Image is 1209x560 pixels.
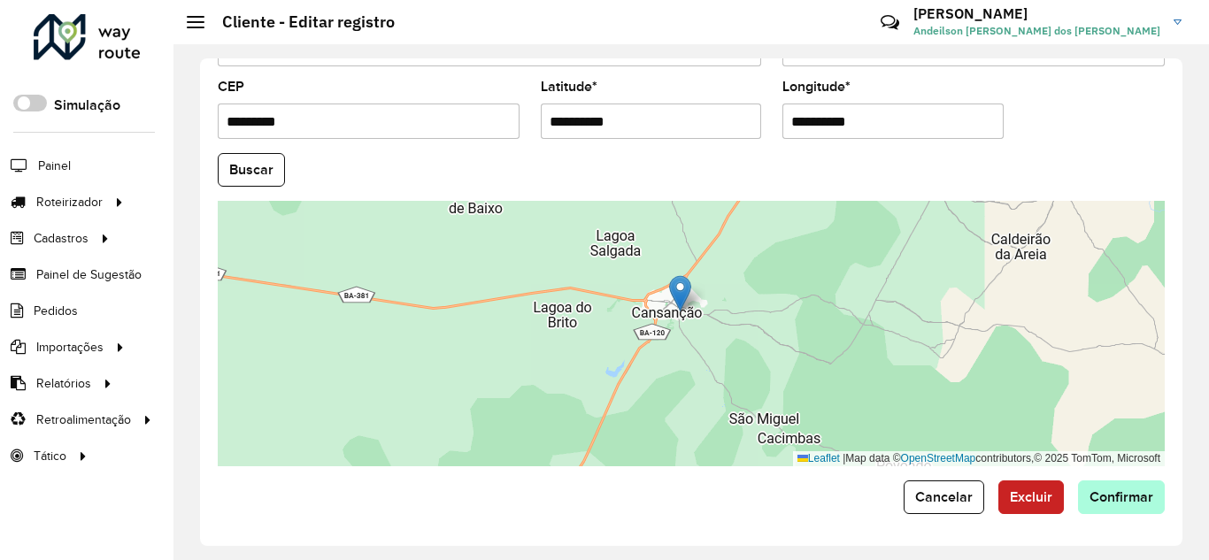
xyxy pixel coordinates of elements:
[36,374,91,393] span: Relatórios
[1010,489,1052,504] span: Excluir
[36,410,131,429] span: Retroalimentação
[204,12,395,32] h2: Cliente - Editar registro
[913,23,1160,39] span: Andeilson [PERSON_NAME] dos [PERSON_NAME]
[541,76,597,97] label: Latitude
[36,193,103,211] span: Roteirizador
[34,302,78,320] span: Pedidos
[38,157,71,175] span: Painel
[36,338,104,357] span: Importações
[1090,489,1153,504] span: Confirmar
[34,229,89,248] span: Cadastros
[843,452,845,464] span: |
[218,153,285,187] button: Buscar
[782,76,851,97] label: Longitude
[901,452,976,464] a: OpenStreetMap
[34,447,66,465] span: Tático
[669,275,691,311] img: Marker
[797,452,840,464] a: Leaflet
[913,5,1160,22] h3: [PERSON_NAME]
[871,4,909,42] a: Contato Rápido
[36,265,142,284] span: Painel de Sugestão
[904,480,984,514] button: Cancelar
[54,95,120,116] label: Simulação
[998,480,1064,514] button: Excluir
[793,451,1165,466] div: Map data © contributors,© 2025 TomTom, Microsoft
[915,489,973,504] span: Cancelar
[218,76,244,97] label: CEP
[1078,480,1165,514] button: Confirmar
